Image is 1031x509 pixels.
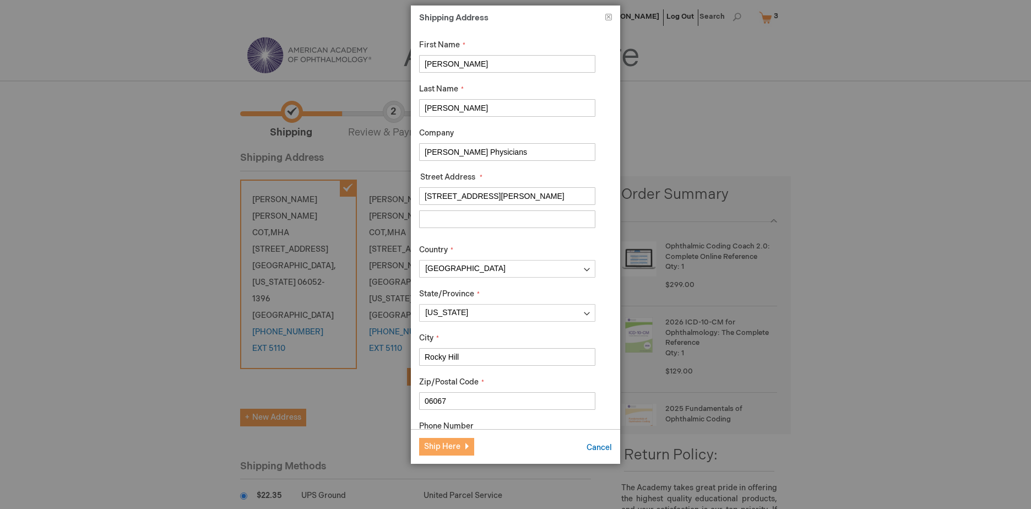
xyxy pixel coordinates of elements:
[587,443,612,452] span: Cancel
[420,172,475,182] span: Street Address
[419,14,612,29] h1: Shipping Address
[419,84,458,94] span: Last Name
[419,40,460,50] span: First Name
[419,421,474,431] span: Phone Number
[587,442,612,453] button: Cancel
[419,128,454,138] span: Company
[419,245,448,254] span: Country
[419,289,474,299] span: State/Province
[419,377,479,387] span: Zip/Postal Code
[419,438,474,456] button: Ship Here
[424,442,460,451] span: Ship Here
[419,333,433,343] span: City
